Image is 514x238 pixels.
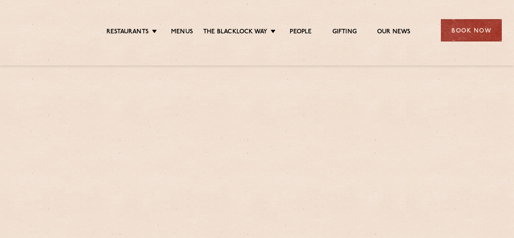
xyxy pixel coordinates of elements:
img: svg%3E [12,8,80,53]
a: People [290,28,312,37]
a: Our News [377,28,411,37]
a: The Blacklock Way [203,28,267,37]
a: Restaurants [106,28,149,37]
a: Gifting [332,28,357,37]
a: Menus [171,28,193,37]
div: Book Now [441,19,502,41]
